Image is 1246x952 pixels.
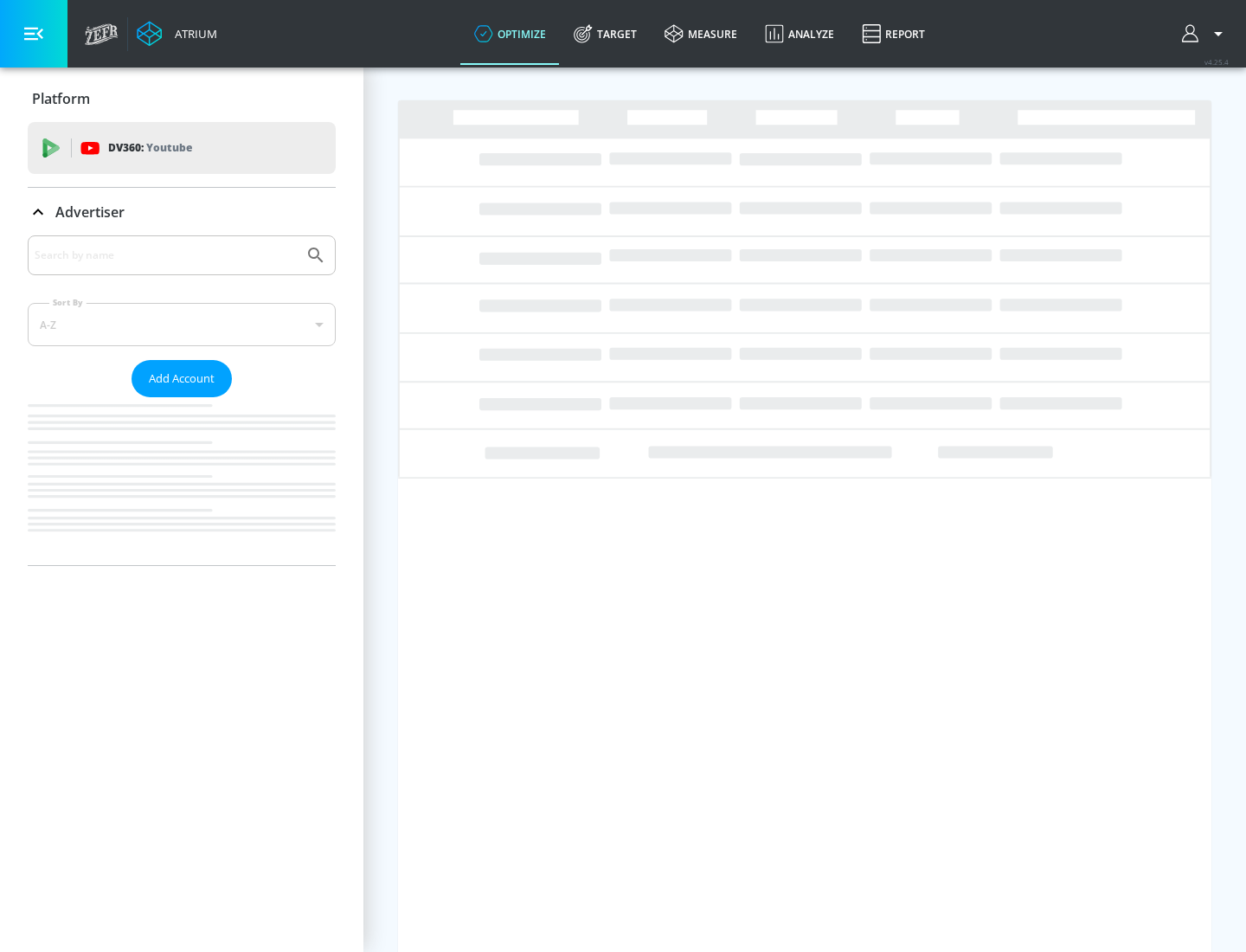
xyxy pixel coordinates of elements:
a: optimize [460,3,560,65]
p: Youtube [146,138,192,157]
div: Advertiser [28,188,336,236]
p: DV360: [108,138,192,158]
a: Report [848,3,939,65]
a: measure [651,3,751,65]
div: Platform [28,74,336,123]
div: Advertiser [28,235,336,565]
label: Sort By [49,297,87,308]
p: Platform [32,89,90,108]
span: v 4.25.4 [1204,57,1229,67]
p: Advertiser [55,203,125,222]
span: Add Account [149,369,215,389]
a: Target [560,3,651,65]
a: Atrium [137,21,217,47]
a: Analyze [751,3,848,65]
nav: list of Advertiser [28,397,336,565]
div: Atrium [168,26,217,42]
button: Add Account [132,360,232,397]
div: A-Z [28,303,336,346]
div: DV360: Youtube [28,122,336,174]
input: Search by name [35,244,297,267]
